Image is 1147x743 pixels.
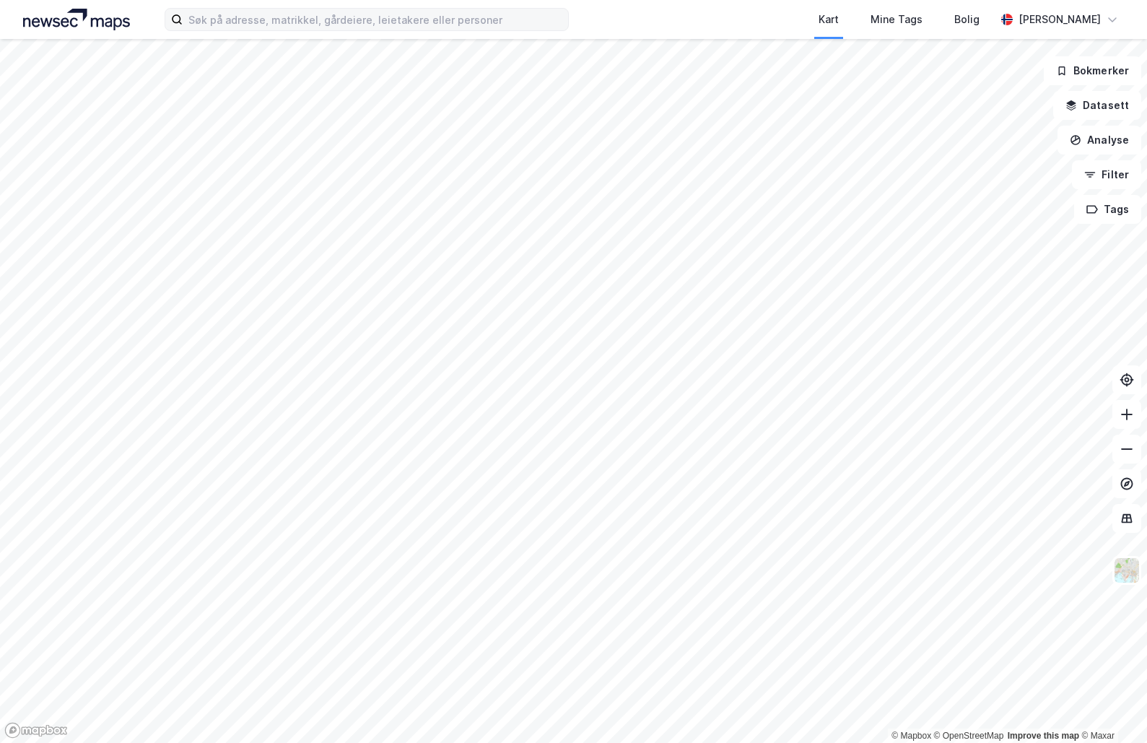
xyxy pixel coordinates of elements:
[1019,11,1101,28] div: [PERSON_NAME]
[183,9,568,30] input: Søk på adresse, matrikkel, gårdeiere, leietakere eller personer
[1075,674,1147,743] iframe: Chat Widget
[954,11,980,28] div: Bolig
[871,11,923,28] div: Mine Tags
[23,9,130,30] img: logo.a4113a55bc3d86da70a041830d287a7e.svg
[819,11,839,28] div: Kart
[1075,674,1147,743] div: Kontrollprogram for chat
